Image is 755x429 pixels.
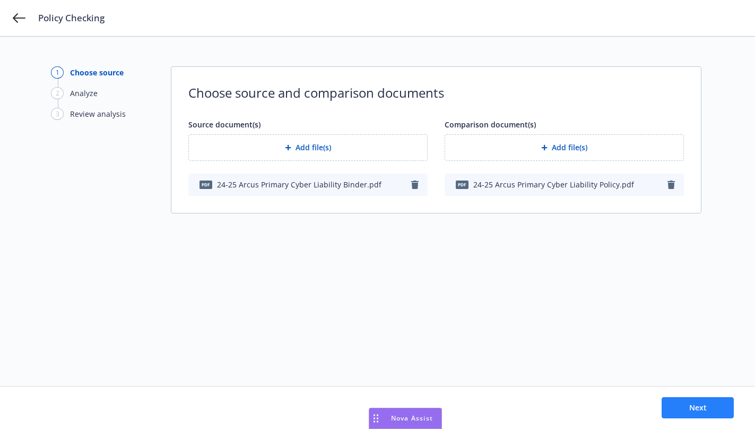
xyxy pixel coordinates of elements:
button: Nova Assist [369,408,442,429]
div: Analyze [70,88,98,99]
span: Next [689,402,707,413]
span: Source document(s) [188,119,261,130]
div: Choose source [70,67,124,78]
span: pdf [456,181,468,188]
span: Nova Assist [391,414,433,423]
span: 24-25 Arcus Primary Cyber Liability Binder.pdf [217,179,381,190]
span: pdf [199,181,212,188]
span: 24-25 Arcus Primary Cyber Liability Policy.pdf [473,179,634,190]
div: Drag to move [369,408,383,428]
button: Add file(s) [445,134,684,161]
button: Next [662,397,734,418]
div: 3 [51,108,64,120]
span: Comparison document(s) [445,119,536,130]
button: Add file(s) [188,134,428,161]
div: 2 [51,87,64,99]
div: 1 [51,66,64,79]
span: Policy Checking [38,12,105,24]
span: Choose source and comparison documents [188,84,684,102]
div: Review analysis [70,108,126,119]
